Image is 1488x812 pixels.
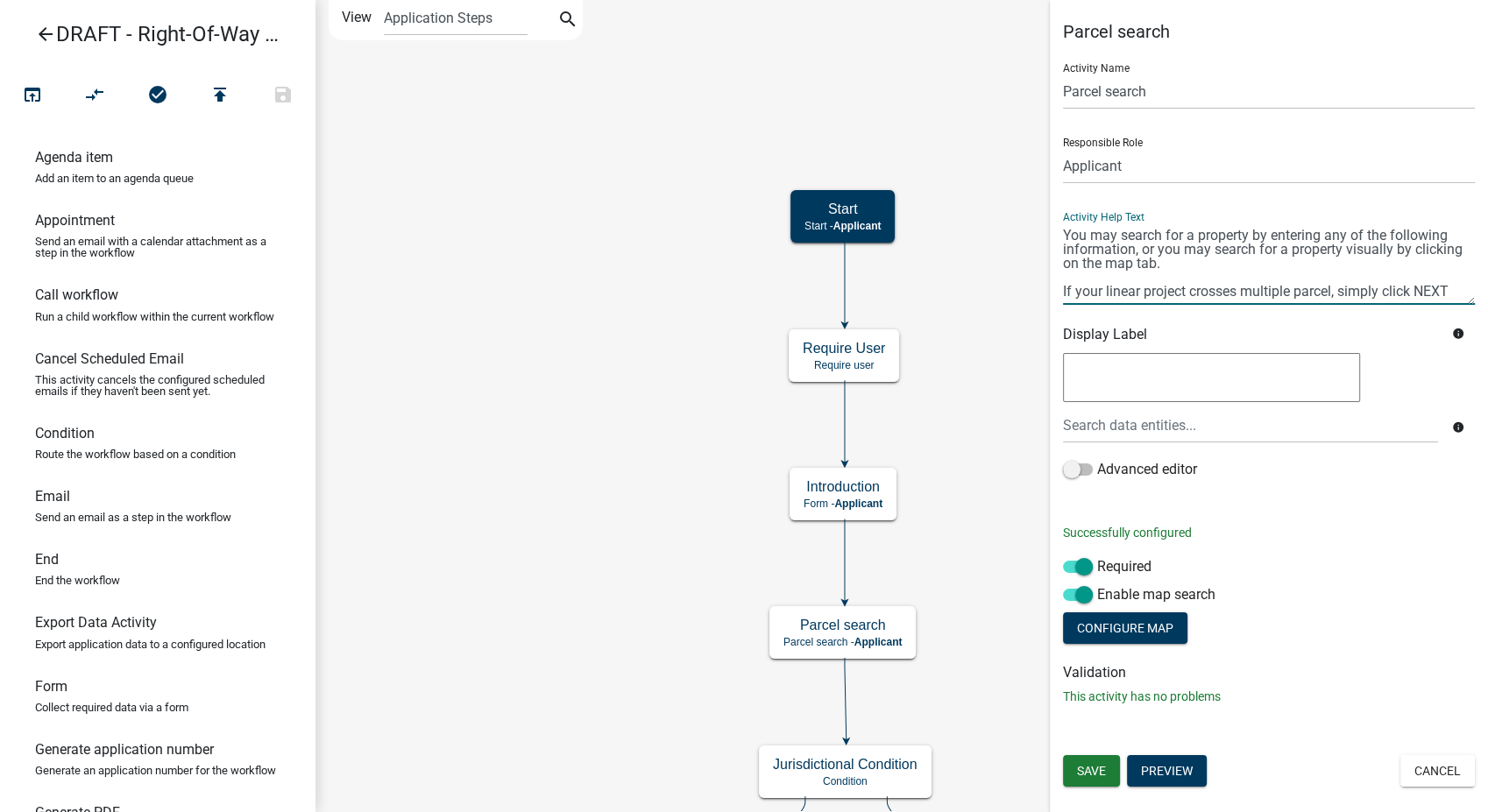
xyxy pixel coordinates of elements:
[804,498,882,510] p: Form -
[252,77,315,115] button: Save
[1063,326,1438,342] h6: Display Label
[1063,612,1187,644] button: Configure Map
[1063,407,1438,443] input: Search data entities...
[35,236,280,258] p: Send an email with a calendar attachment as a step in the workflow
[35,639,266,650] p: Export application data to a configured location
[35,765,276,776] p: Generate an application number for the workflow
[35,311,274,322] p: Run a child workflow within the current workflow
[147,84,168,109] i: check_circle
[557,9,578,33] i: search
[35,741,214,758] h6: Generate application number
[188,77,252,115] button: Publish
[1400,755,1475,787] button: Cancel
[35,551,59,568] h6: End
[1063,664,1475,681] h6: Validation
[1063,524,1475,542] p: Successfully configured
[35,575,120,586] p: End the workflow
[783,636,902,648] p: Parcel search -
[273,84,294,109] i: save
[804,478,882,495] h5: Introduction
[63,77,126,115] button: Auto Layout
[35,149,113,166] h6: Agenda item
[1127,755,1207,787] button: Preview
[1063,688,1475,706] p: This activity has no problems
[1063,755,1120,787] button: Save
[35,286,118,303] h6: Call workflow
[1,77,64,115] button: Test Workflow
[1451,421,1463,434] i: info
[803,359,885,371] p: Require user
[1,77,315,119] div: Workflow actions
[1451,328,1463,340] i: info
[773,775,918,787] p: Condition
[804,220,881,232] p: Start -
[804,201,881,217] h5: Start
[85,84,106,109] i: compare_arrows
[35,173,194,184] p: Add an item to an agenda queue
[803,340,885,357] h5: Require User
[35,678,67,695] h6: Form
[22,84,43,109] i: open_in_browser
[1063,21,1475,42] h5: Parcel search
[35,212,115,229] h6: Appointment
[35,374,280,397] p: This activity cancels the configured scheduled emails if they haven't been sent yet.
[1063,584,1215,605] label: Enable map search
[1077,764,1106,778] span: Save
[14,14,287,54] a: DRAFT - Right-Of-Way Permit
[1063,556,1151,577] label: Required
[554,7,582,35] button: search
[35,488,70,505] h6: Email
[773,756,918,773] h5: Jurisdictional Condition
[35,702,188,713] p: Collect required data via a form
[1063,459,1197,480] label: Advanced editor
[126,77,189,115] button: No problems
[35,512,231,523] p: Send an email as a step in the workflow
[35,24,56,48] i: arrow_back
[35,614,157,631] h6: Export Data Activity
[854,636,903,648] span: Applicant
[833,220,882,232] span: Applicant
[783,617,902,633] h5: Parcel search
[35,448,236,460] p: Route the workflow based on a condition
[35,425,95,441] h6: Condition
[209,84,230,109] i: publish
[834,498,882,510] span: Applicant
[35,350,184,367] h6: Cancel Scheduled Email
